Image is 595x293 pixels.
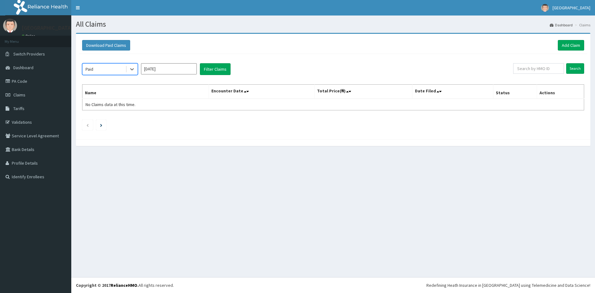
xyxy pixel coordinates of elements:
th: Encounter Date [209,85,314,99]
img: User Image [3,19,17,33]
button: Filter Claims [200,63,231,75]
th: Date Filed [412,85,493,99]
span: Tariffs [13,106,24,111]
span: Switch Providers [13,51,45,57]
a: Online [22,34,37,38]
a: RelianceHMO [111,282,137,288]
th: Status [493,85,537,99]
strong: Copyright © 2017 . [76,282,139,288]
li: Claims [573,22,590,28]
img: User Image [541,4,549,12]
span: No Claims data at this time. [86,102,135,107]
a: Add Claim [558,40,584,51]
span: Claims [13,92,25,98]
input: Search by HMO ID [513,63,564,74]
th: Actions [537,85,584,99]
input: Select Month and Year [141,63,197,74]
p: [GEOGRAPHIC_DATA] [22,25,73,31]
span: [GEOGRAPHIC_DATA] [553,5,590,11]
h1: All Claims [76,20,590,28]
input: Search [566,63,584,74]
div: Paid [86,66,93,72]
div: Redefining Heath Insurance in [GEOGRAPHIC_DATA] using Telemedicine and Data Science! [426,282,590,288]
button: Download Paid Claims [82,40,130,51]
th: Name [82,85,209,99]
th: Total Price(₦) [314,85,412,99]
span: Dashboard [13,65,33,70]
a: Previous page [86,122,89,128]
a: Next page [100,122,102,128]
a: Dashboard [550,22,573,28]
footer: All rights reserved. [71,277,595,293]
